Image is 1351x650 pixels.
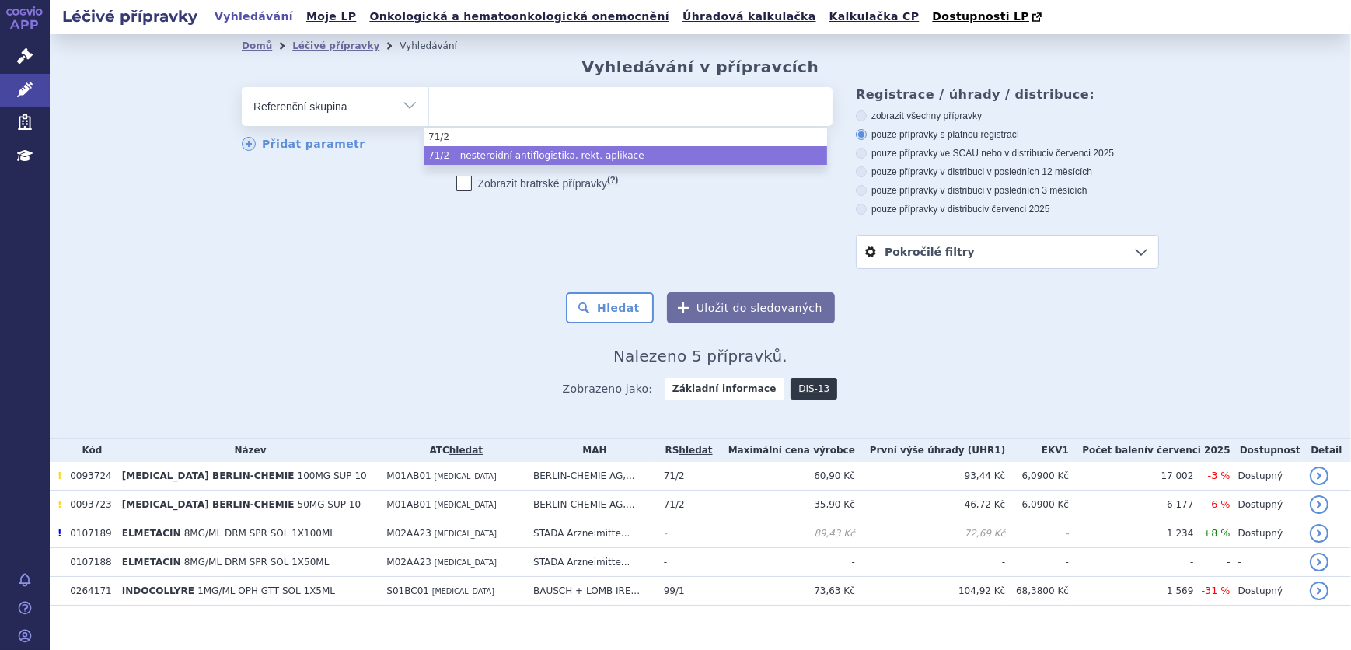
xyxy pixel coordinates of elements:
th: Dostupnost [1231,439,1302,462]
label: pouze přípravky s platnou registrací [856,128,1159,141]
td: 1 234 [1069,519,1194,548]
td: 72,69 Kč [855,519,1005,548]
a: Onkologická a hematoonkologická onemocnění [365,6,674,27]
span: -6 % [1208,498,1231,510]
td: - [1005,548,1069,577]
th: Detail [1302,439,1351,462]
a: hledat [449,445,483,456]
td: STADA Arzneimitte... [525,519,656,548]
td: 6 177 [1069,491,1194,519]
td: - [1069,548,1194,577]
td: 0107189 [62,519,114,548]
td: 104,92 Kč [855,577,1005,606]
span: Nalezeno 5 přípravků. [613,347,787,365]
span: ELMETACIN [122,557,181,568]
a: detail [1310,495,1328,514]
span: M02AA23 [386,528,431,539]
th: Počet balení [1069,439,1231,462]
span: [MEDICAL_DATA] BERLIN-CHEMIE [122,470,295,481]
td: 6,0900 Kč [1005,462,1069,491]
label: zobrazit všechny přípravky [856,110,1159,122]
li: 71/2 – nesteroidní antiflogistika, rekt. aplikace [424,146,827,165]
h3: Registrace / úhrady / distribuce: [856,87,1159,102]
th: Název [114,439,379,462]
td: 46,72 Kč [855,491,1005,519]
span: 71/2 [664,499,685,510]
strong: Základní informace [665,378,784,400]
a: Vyhledávání [210,6,298,27]
button: Hledat [566,292,654,323]
span: 8MG/ML DRM SPR SOL 1X100ML [184,528,335,539]
h2: Vyhledávání v přípravcích [582,58,819,76]
span: v červenci 2025 [1049,148,1114,159]
td: 0107188 [62,548,114,577]
span: 100MG SUP 10 [298,470,367,481]
span: Tento přípravek má DNC/DoÚ. [58,499,61,510]
li: 71/2 [424,128,827,146]
span: 1MG/ML OPH GTT SOL 1X5ML [197,585,335,596]
span: 99/1 [664,585,685,596]
td: Dostupný [1231,462,1302,491]
th: EKV1 [1005,439,1069,462]
span: [MEDICAL_DATA] [435,501,497,509]
span: [MEDICAL_DATA] BERLIN-CHEMIE [122,499,295,510]
td: 0093724 [62,462,114,491]
th: První výše úhrady (UHR1) [855,439,1005,462]
label: Zobrazit bratrské přípravky [456,176,619,191]
td: 17 002 [1069,462,1194,491]
th: Maximální cena výrobce [714,439,855,462]
a: Domů [242,40,272,51]
h2: Léčivé přípravky [50,5,210,27]
span: v červenci 2025 [1147,445,1230,456]
td: 0264171 [62,577,114,606]
span: Tento přípravek má DNC/DoÚ. [58,470,61,481]
span: +8 % [1203,527,1231,539]
a: detail [1310,553,1328,571]
li: Vyhledávání [400,34,477,58]
td: - [656,548,714,577]
span: Zobrazeno jako: [563,378,653,400]
a: hledat [679,445,712,456]
label: pouze přípravky v distribuci v posledních 3 měsících [856,184,1159,197]
td: 35,90 Kč [714,491,855,519]
label: pouze přípravky ve SCAU nebo v distribuci [856,147,1159,159]
a: Dostupnosti LP [927,6,1049,28]
span: [MEDICAL_DATA] [432,587,494,596]
span: Poslední data tohoto produktu jsou ze SCAU platného k 01.06.2012. [58,528,61,539]
td: - [855,548,1005,577]
label: pouze přípravky v distribuci [856,203,1159,215]
td: 68,3800 Kč [1005,577,1069,606]
td: Dostupný [1231,519,1302,548]
button: Uložit do sledovaných [667,292,835,323]
a: detail [1310,524,1328,543]
td: Dostupný [1231,577,1302,606]
td: - [1231,548,1302,577]
span: 8MG/ML DRM SPR SOL 1X50ML [184,557,330,568]
a: Moje LP [302,6,361,27]
span: -3 % [1208,470,1231,481]
span: 50MG SUP 10 [298,499,361,510]
td: 60,90 Kč [714,462,855,491]
td: BERLIN-CHEMIE AG,... [525,491,656,519]
td: - [656,519,714,548]
a: Úhradová kalkulačka [678,6,821,27]
span: v červenci 2025 [984,204,1049,215]
td: 1 569 [1069,577,1194,606]
td: Dostupný [1231,491,1302,519]
span: [MEDICAL_DATA] [435,472,497,481]
abbr: (?) [607,175,618,185]
a: detail [1310,582,1328,600]
span: [MEDICAL_DATA] [435,558,497,567]
span: [MEDICAL_DATA] [435,529,497,538]
td: BAUSCH + LOMB IRE... [525,577,656,606]
td: 0093723 [62,491,114,519]
th: RS [656,439,714,462]
label: pouze přípravky v distribuci v posledních 12 měsících [856,166,1159,178]
td: - [1194,548,1231,577]
a: detail [1310,467,1328,485]
td: - [714,548,855,577]
th: MAH [525,439,656,462]
span: M01AB01 [386,499,431,510]
a: Kalkulačka CP [825,6,924,27]
span: INDOCOLLYRE [122,585,194,596]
